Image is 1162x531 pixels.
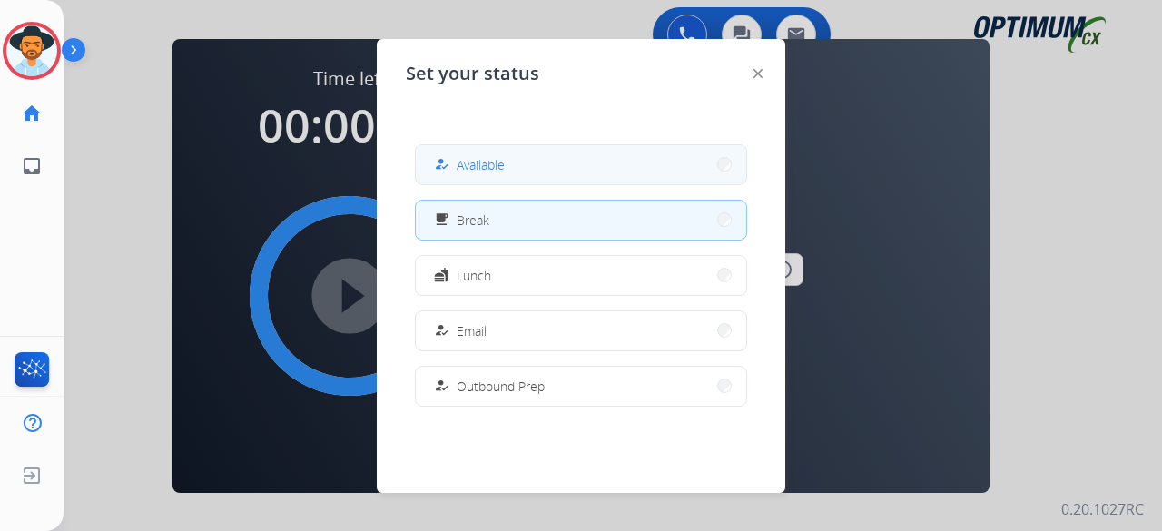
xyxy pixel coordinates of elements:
[416,311,746,350] button: Email
[416,367,746,406] button: Outbound Prep
[1061,498,1144,520] p: 0.20.1027RC
[457,155,505,174] span: Available
[434,379,449,394] mat-icon: how_to_reg
[457,211,489,230] span: Break
[406,61,539,86] span: Set your status
[457,377,545,396] span: Outbound Prep
[457,321,487,340] span: Email
[6,25,57,76] img: avatar
[416,201,746,240] button: Break
[416,256,746,295] button: Lunch
[434,212,449,228] mat-icon: free_breakfast
[434,323,449,339] mat-icon: how_to_reg
[21,103,43,124] mat-icon: home
[21,155,43,177] mat-icon: inbox
[753,69,763,78] img: close-button
[434,268,449,283] mat-icon: fastfood
[457,266,491,285] span: Lunch
[434,157,449,172] mat-icon: how_to_reg
[416,145,746,184] button: Available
